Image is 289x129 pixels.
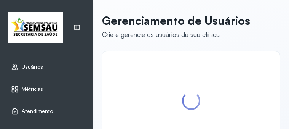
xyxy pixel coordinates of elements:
span: Métricas [22,86,43,92]
span: Usuários [22,64,43,70]
img: Logotipo do estabelecimento [8,12,63,43]
a: Métricas [11,85,82,93]
span: Atendimento [22,108,53,114]
p: Gerenciamento de Usuários [102,14,250,27]
div: Crie e gerencie os usuários da sua clínica [102,31,250,39]
a: Atendimento [11,108,82,115]
a: Usuários [11,63,82,71]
